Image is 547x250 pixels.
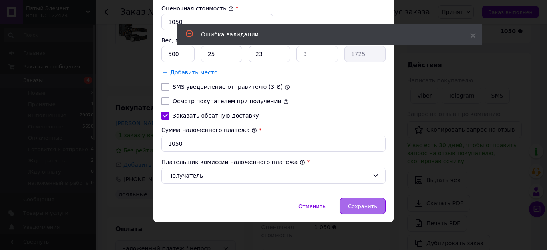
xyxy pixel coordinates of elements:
div: Получатель [168,171,369,180]
span: Сохранить [348,203,377,209]
span: Добавить место [170,69,218,76]
label: Заказать обратную доставку [173,112,259,119]
div: Ошибка валидации [201,30,450,38]
div: Плательщик комиссии наложенного платежа [161,158,386,166]
span: Отменить [298,203,326,209]
label: Осмотр покупателем при получении [173,98,282,104]
label: Вес, грам [161,37,194,44]
label: Оценочная стоимость [161,5,234,12]
label: SMS уведомление отправителю (3 ₴) [173,84,283,90]
label: Сумма наложенного платежа [161,127,257,133]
